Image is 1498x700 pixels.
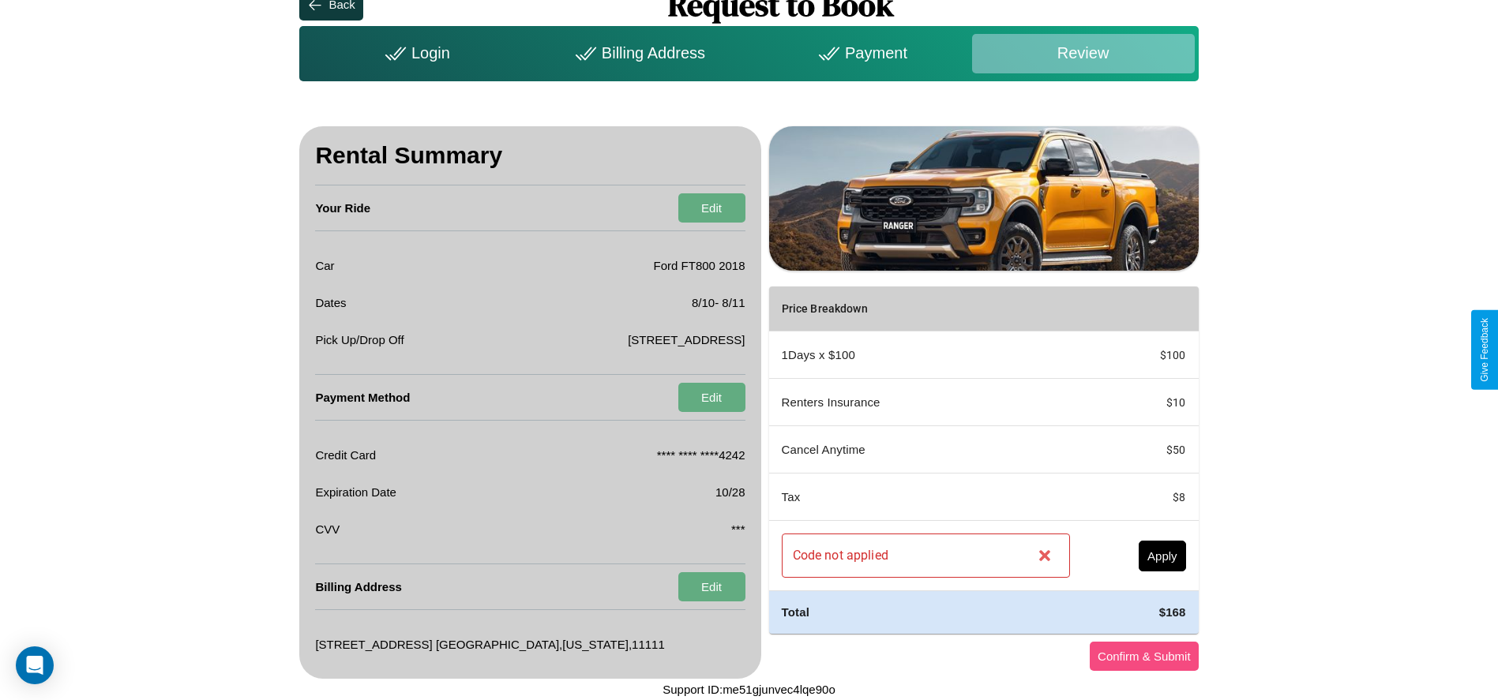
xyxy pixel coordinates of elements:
[782,391,1070,413] p: Renters Insurance
[315,518,340,540] p: CVV
[678,383,745,412] button: Edit
[1083,426,1199,474] td: $ 50
[1090,642,1199,671] button: Confirm & Submit
[1083,474,1199,521] td: $ 8
[1083,331,1199,379] td: $ 100
[654,255,745,276] p: Ford FT800 2018
[678,572,745,601] button: Edit
[526,34,749,73] div: Billing Address
[972,34,1195,73] div: Review
[315,375,410,420] h4: Payment Method
[1139,541,1186,571] button: Apply
[315,634,664,655] p: [STREET_ADDRESS] [GEOGRAPHIC_DATA] , [US_STATE] , 11111
[1083,379,1199,426] td: $ 10
[315,126,745,185] h3: Rental Summary
[769,286,1083,331] th: Price Breakdown
[628,329,745,350] p: [STREET_ADDRESS]
[782,439,1070,460] p: Cancel Anytime
[315,564,401,609] h4: Billing Address
[303,34,526,73] div: Login
[16,646,54,684] div: Open Intercom Messenger
[782,486,1070,507] p: Tax
[663,679,835,700] p: Support ID: me51gjunvec4lqe90o
[715,481,745,503] p: 10/28
[1095,604,1186,620] h4: $ 168
[315,329,404,350] p: Pick Up/Drop Off
[782,604,1070,620] h4: Total
[749,34,971,73] div: Payment
[769,286,1199,633] table: simple table
[1479,318,1490,382] div: Give Feedback
[315,444,376,466] p: Credit Card
[678,193,745,223] button: Edit
[315,481,396,503] p: Expiration Date
[315,255,334,276] p: Car
[692,292,745,313] p: 8 / 10 - 8 / 11
[782,344,1070,365] p: 1 Days x $ 100
[315,185,370,230] h4: Your Ride
[315,292,346,313] p: Dates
